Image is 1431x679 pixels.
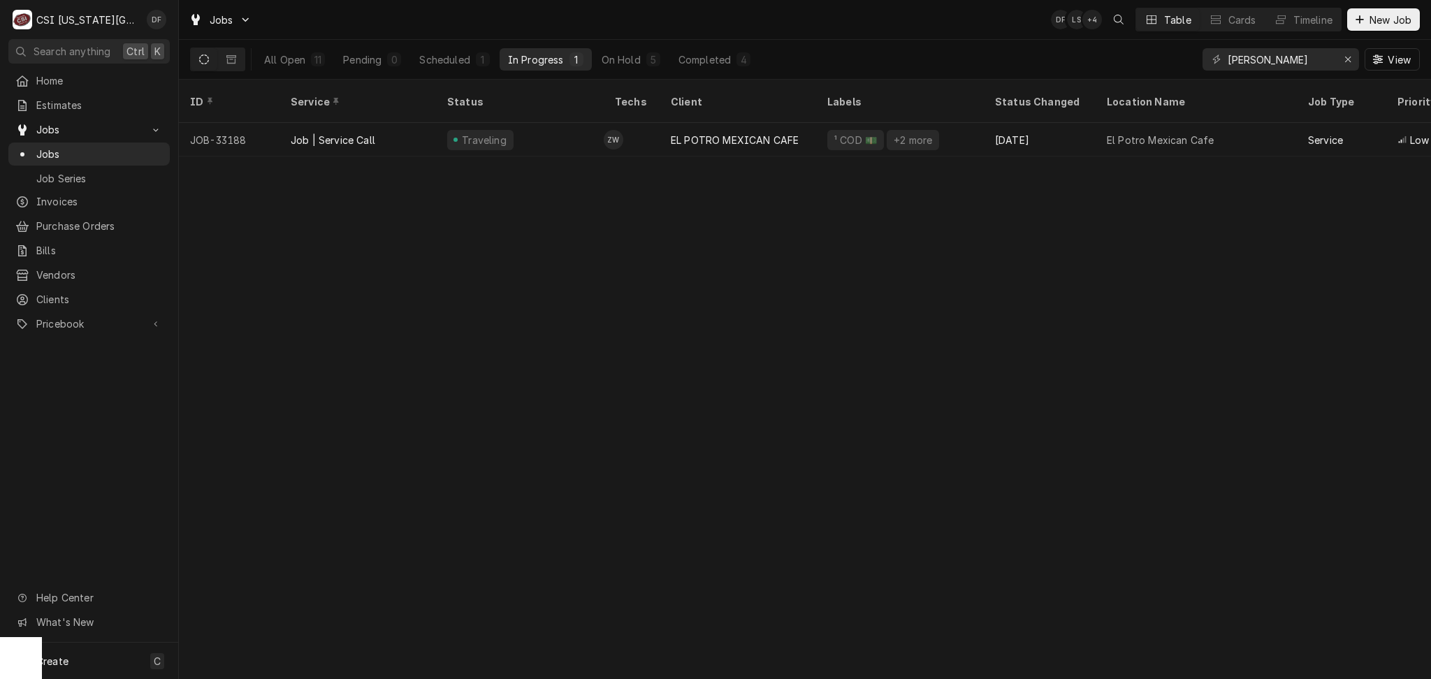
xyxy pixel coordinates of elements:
div: 5 [649,52,658,67]
a: Purchase Orders [8,214,170,238]
button: New Job [1347,8,1420,31]
div: Traveling [460,133,509,147]
input: Keyword search [1228,48,1332,71]
button: Open search [1107,8,1130,31]
div: David Fannin's Avatar [1051,10,1070,29]
button: Erase input [1337,48,1359,71]
div: Location Name [1107,94,1283,109]
div: DF [147,10,166,29]
div: ¹ COD 💵 [833,133,878,147]
a: Clients [8,288,170,311]
div: Completed [678,52,731,67]
button: View [1365,48,1420,71]
div: All Open [264,52,305,67]
div: 1 [479,52,487,67]
span: Help Center [36,590,161,605]
div: Lindy Springer's Avatar [1067,10,1087,29]
div: [DATE] [984,123,1096,156]
a: Jobs [8,143,170,166]
div: LS [1067,10,1087,29]
span: Ctrl [126,44,145,59]
div: ID [190,94,266,109]
span: What's New [36,615,161,629]
span: Estimates [36,98,163,112]
div: EL POTRO MEXICAN CAFE [671,133,799,147]
span: Purchase Orders [36,219,163,233]
a: Home [8,69,170,92]
a: Vendors [8,263,170,286]
div: Scheduled [419,52,470,67]
a: Invoices [8,190,170,213]
div: ZW [604,130,623,149]
div: 1 [572,52,581,67]
span: View [1385,52,1414,67]
span: Home [36,73,163,88]
span: C [154,654,161,669]
div: Cards [1228,13,1256,27]
div: In Progress [508,52,564,67]
div: David Fannin's Avatar [147,10,166,29]
span: Clients [36,292,163,307]
div: Timeline [1293,13,1332,27]
div: C [13,10,32,29]
div: Zach Wilson's Avatar [604,130,623,149]
a: Bills [8,239,170,262]
div: Service [291,94,422,109]
div: Job Type [1308,94,1375,109]
div: On Hold [602,52,641,67]
a: Go to Jobs [183,8,257,31]
div: Status [447,94,590,109]
div: Techs [615,94,648,109]
div: DF [1051,10,1070,29]
div: +2 more [892,133,934,147]
span: K [154,44,161,59]
div: Table [1164,13,1191,27]
div: Service [1308,133,1343,147]
div: Status Changed [995,94,1084,109]
a: Go to What's New [8,611,170,634]
div: 4 [739,52,748,67]
div: 0 [390,52,398,67]
span: Create [36,655,68,667]
span: Low [1410,133,1429,147]
span: Pricebook [36,316,142,331]
span: Jobs [36,147,163,161]
div: Job | Service Call [291,133,375,147]
a: Go to Jobs [8,118,170,141]
div: Pending [343,52,382,67]
div: + 4 [1082,10,1102,29]
span: Job Series [36,171,163,186]
button: Search anythingCtrlK [8,39,170,64]
span: Jobs [36,122,142,137]
a: Go to Pricebook [8,312,170,335]
a: Estimates [8,94,170,117]
a: Job Series [8,167,170,190]
div: 11 [314,52,322,67]
div: Labels [827,94,973,109]
span: Bills [36,243,163,258]
div: El Potro Mexican Cafe [1107,133,1214,147]
span: Vendors [36,268,163,282]
span: Search anything [34,44,110,59]
div: JOB-33188 [179,123,279,156]
span: Jobs [210,13,233,27]
div: CSI [US_STATE][GEOGRAPHIC_DATA] [36,13,139,27]
div: Client [671,94,802,109]
div: CSI Kansas City's Avatar [13,10,32,29]
a: Go to Help Center [8,586,170,609]
span: New Job [1367,13,1414,27]
span: Invoices [36,194,163,209]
